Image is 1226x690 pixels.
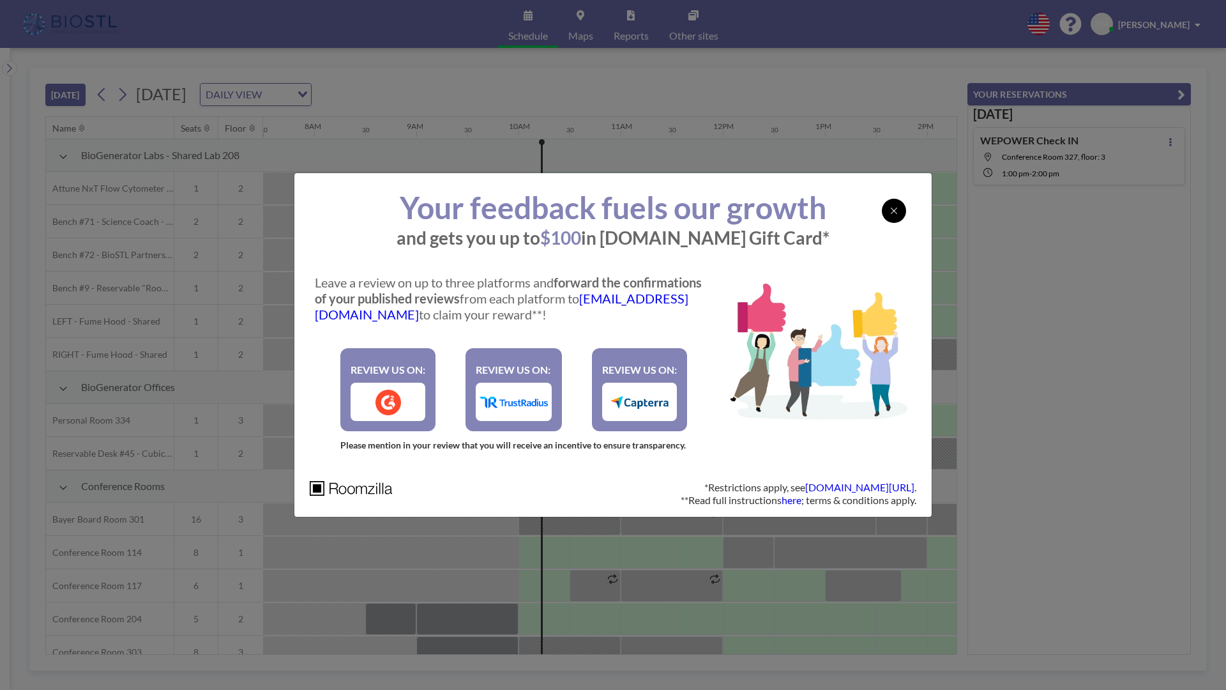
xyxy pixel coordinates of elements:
img: roomzilla_logo.ca280765.svg [310,481,393,496]
a: [DOMAIN_NAME][URL] [805,481,914,493]
a: here [782,494,801,506]
a: REVIEW US ON: [592,348,687,431]
p: *Restrictions apply, see . **Read full instructions ; terms & conditions apply. [681,481,916,507]
img: banner.d29272e4.webp [718,270,916,423]
a: [EMAIL_ADDRESS][DOMAIN_NAME] [315,291,688,322]
a: REVIEW US ON: [465,348,563,431]
strong: forward the confirmations of your published reviews [315,275,702,306]
span: $100 [540,227,581,249]
a: REVIEW US ON: [340,348,435,431]
img: capterra.186efaef.png [610,396,668,409]
img: trustRadius.81b617c5.png [480,397,549,408]
img: g2.1ce85328.png [375,390,401,415]
h1: Your feedback fuels our growth [310,188,916,227]
p: Please mention in your review that you will receive an incentive to ensure transparency. [310,440,718,451]
p: and gets you up to in [DOMAIN_NAME] Gift Card* [310,227,916,249]
p: Leave a review on up to three platforms and from each platform to to claim your reward**! [315,275,713,323]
